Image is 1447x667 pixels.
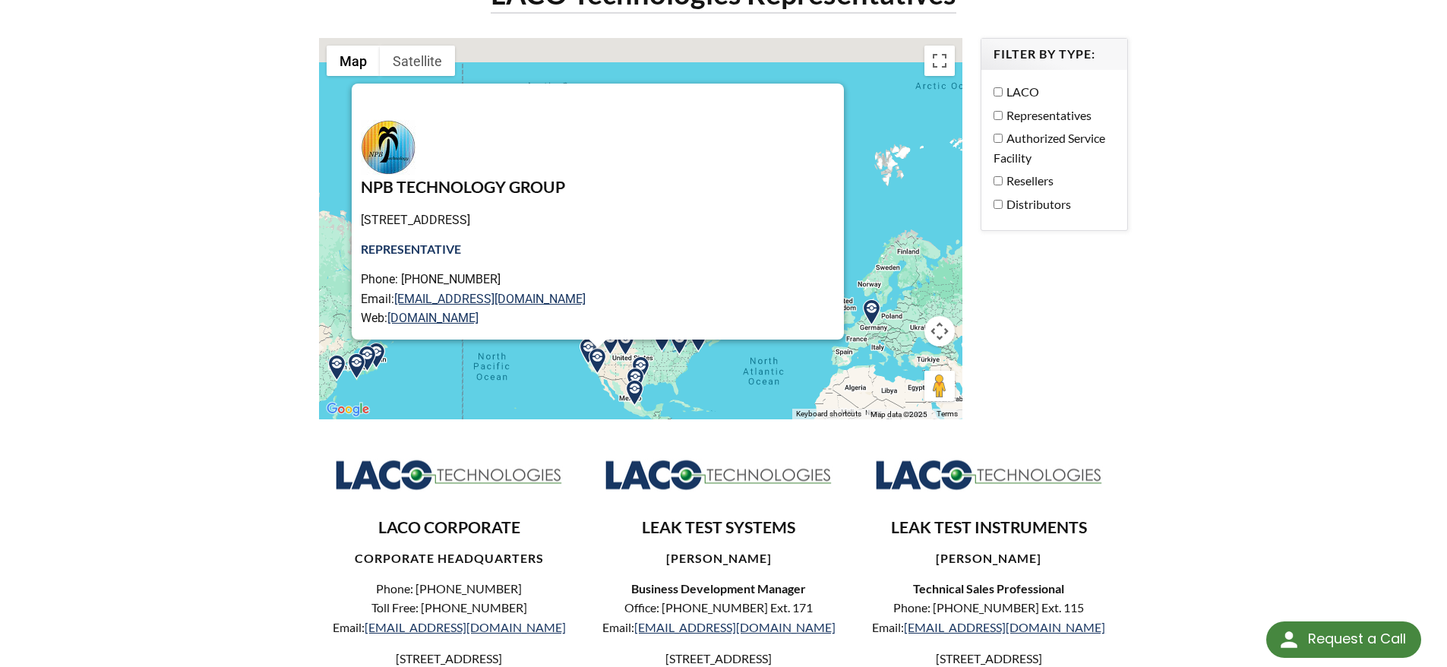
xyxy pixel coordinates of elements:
button: Keyboard shortcuts [796,409,861,419]
p: Office: [PHONE_NUMBER] Ext. 171 Email: [601,598,837,637]
a: [EMAIL_ADDRESS][DOMAIN_NAME] [365,620,566,634]
label: Representatives [994,106,1107,125]
p: Phone: [PHONE_NUMBER] Ext. 115 Email: [870,598,1107,637]
div: Request a Call [1266,621,1421,658]
label: Authorized Service Facility [994,128,1107,167]
p: Phone: [PHONE_NUMBER] Toll Free: [PHONE_NUMBER] Email: [331,579,567,637]
strong: Representative [361,242,461,256]
strong: [PERSON_NAME] [666,551,772,565]
h3: LEAK TEST INSTRUMENTS [870,517,1107,539]
strong: Technical Sales Professional [913,581,1064,596]
button: Show satellite imagery [380,46,455,76]
h3: LACO CORPORATE [331,517,567,539]
h3: NPB TECHNOLOGY GROUP [361,177,844,198]
label: Resellers [994,171,1107,191]
input: Distributors [994,200,1003,209]
img: Google [323,400,373,419]
button: Show street map [327,46,380,76]
button: Toggle fullscreen view [924,46,955,76]
label: LACO [994,82,1107,102]
a: [EMAIL_ADDRESS][DOMAIN_NAME] [394,292,586,306]
span: Map data ©2025 [870,410,927,419]
h3: LEAK TEST SYSTEMS [601,517,837,539]
a: Terms [937,409,958,418]
p: [STREET_ADDRESS] [361,210,844,230]
strong: [PERSON_NAME] [936,551,1041,565]
img: round button [1277,627,1301,652]
div: Request a Call [1308,621,1406,656]
img: Logo_LACO-TECH_hi-res.jpg [875,458,1103,491]
a: [EMAIL_ADDRESS][DOMAIN_NAME] [634,620,836,634]
a: Open this area in Google Maps (opens a new window) [323,400,373,419]
img: Logo_LACO-TECH_hi-res.jpg [605,458,832,491]
input: Representatives [994,111,1003,120]
input: Authorized Service Facility [994,134,1003,143]
button: Close [807,84,844,120]
button: Drag Pegman onto the map to open Street View [924,371,955,401]
label: Distributors [994,194,1107,214]
a: [DOMAIN_NAME] [387,311,479,325]
img: NPB-Technology_72x72.jpg [361,120,415,175]
button: Map camera controls [924,316,955,346]
strong: CORPORATE HEADQUARTERS [355,551,544,565]
strong: Business Development Manager [631,581,806,596]
p: Phone: [PHONE_NUMBER] Email: Web: [361,270,844,328]
a: [EMAIL_ADDRESS][DOMAIN_NAME] [904,620,1105,634]
input: LACO [994,87,1003,96]
h4: Filter by Type: [994,46,1115,62]
img: Logo_LACO-TECH_hi-res.jpg [335,458,563,491]
input: Resellers [994,176,1003,185]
